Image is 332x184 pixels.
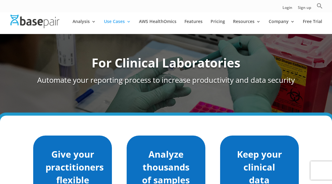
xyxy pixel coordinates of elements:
a: Pricing [211,19,225,34]
a: Search Icon Link [317,3,323,12]
a: Free Trial [303,19,322,34]
a: Resources [233,19,261,34]
a: Analysis [73,19,96,34]
a: AWS HealthOmics [139,19,176,34]
strong: For Clinical Laboratories [92,54,240,71]
svg: Search [317,3,323,9]
a: Login [283,6,292,12]
img: Basepair [10,15,59,28]
a: Features [184,19,203,34]
a: Company [269,19,295,34]
a: Sign up [298,6,311,12]
h2: Automate your reporting process to increase productivity and data security [18,75,314,89]
a: Use Cases [104,19,131,34]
